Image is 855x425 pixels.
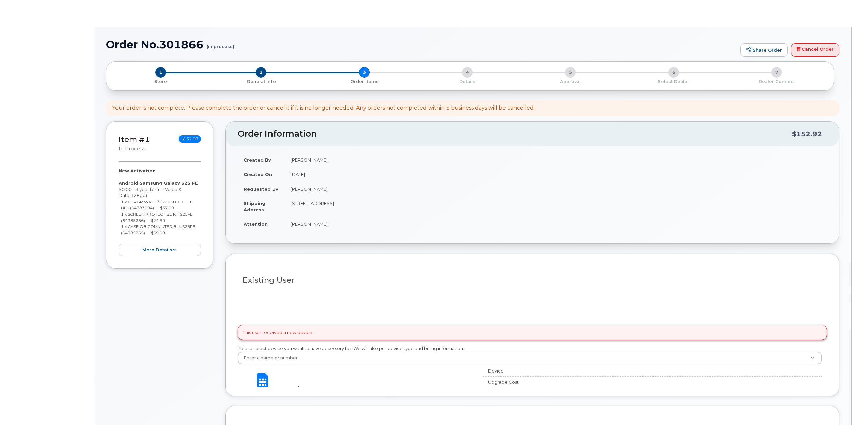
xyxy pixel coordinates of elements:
[119,135,150,144] a: Item #1
[285,167,827,182] td: [DATE]
[256,67,266,78] span: 2
[121,224,195,235] small: 1 x CASE OB COMMUTER BLK S25FE (64385255) — $69.99
[112,104,535,112] div: Your order is not complete. Please complete the order or cancel it if it is no longer needed. Any...
[121,212,193,223] small: 1 x SCREEN PROTECT BE KIT S25FE (64385256) — $24.99
[238,129,792,139] h2: Order Information
[244,157,271,163] strong: Created By
[155,67,166,78] span: 1
[244,186,278,192] strong: Requested By
[114,79,207,85] p: Store
[119,168,201,256] div: $0.00 - 3 year term – Voice & Data(128gb)
[119,168,156,173] strong: New Activation
[238,352,821,364] a: Enter a name or number
[740,43,788,57] a: Share Order
[119,180,198,186] strong: Android Samsung Galaxy S25 FE
[791,43,839,57] a: Cancel Order
[483,368,624,374] div: Device
[792,128,822,140] div: $152.92
[179,135,201,143] span: $132.97
[119,146,145,152] small: in process
[238,325,827,340] div: This user received a new device
[244,172,272,177] strong: Created On
[244,221,268,227] strong: Attention
[483,379,624,385] div: Upgrade Cost
[243,276,822,284] h3: Existing User
[238,345,827,364] div: Please select device you want to have accessory for. We will also pull device type and billing in...
[119,244,201,256] button: more details
[207,39,234,49] small: (in process)
[212,79,310,85] p: General Info
[285,196,827,217] td: [STREET_ADDRESS]
[106,39,737,50] h1: Order No.301866
[240,355,298,361] span: Enter a name or number
[298,383,472,389] div: -
[112,78,210,85] a: 1 Store
[210,78,313,85] a: 2 General Info
[121,199,193,211] small: 1 x CHRGR WALL 30W USB-C CBLE BLK (64283994) — $37.99
[244,201,265,212] strong: Shipping Address
[285,217,827,231] td: [PERSON_NAME]
[285,152,827,167] td: [PERSON_NAME]
[285,182,827,196] td: [PERSON_NAME]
